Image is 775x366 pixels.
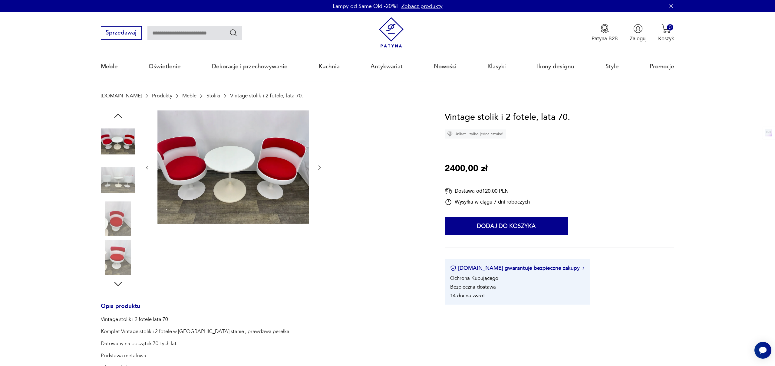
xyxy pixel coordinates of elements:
img: Ikona strzałki w prawo [582,267,584,270]
p: Datowany na początek 70-tych lat [101,340,289,347]
img: Zdjęcie produktu Vintage stolik i 2 fotele, lata 70. [101,124,135,159]
a: Klasyki [487,53,506,80]
button: 0Koszyk [658,24,674,42]
li: 14 dni na zwrot [450,292,485,299]
p: Komplet Vintage stolik i 2 fotele w [GEOGRAPHIC_DATA] stanie , prawdziwa perełka [101,328,289,335]
img: Ikona certyfikatu [450,265,456,271]
p: Podstawa metalowa [101,352,289,359]
h1: Vintage stolik i 2 fotele, lata 70. [445,110,570,124]
h3: Opis produktu [101,304,427,316]
a: Meble [101,53,118,80]
a: Ikony designu [537,53,574,80]
div: Dostawa od 120,00 PLN [445,187,530,195]
img: Zdjęcie produktu Vintage stolik i 2 fotele, lata 70. [157,110,309,224]
p: Vintage stolik i 2 fotele, lata 70. [230,93,303,99]
img: Ikona dostawy [445,187,452,195]
div: Unikat - tylko jedna sztuka! [445,129,506,139]
li: Ochrona Kupującego [450,275,498,282]
img: Patyna - sklep z meblami i dekoracjami vintage [376,17,407,48]
a: Kuchnia [319,53,340,80]
div: Wysyłka w ciągu 7 dni roboczych [445,198,530,206]
img: Ikonka użytkownika [633,24,643,33]
a: Style [605,53,619,80]
p: 2400,00 zł [445,162,487,176]
a: Promocje [650,53,674,80]
a: Zobacz produkty [401,2,443,10]
p: Koszyk [658,35,674,42]
li: Bezpieczna dostawa [450,283,496,290]
div: 0 [667,24,673,31]
img: Ikona medalu [600,24,609,33]
a: Antykwariat [371,53,403,80]
a: Stoliki [206,93,220,99]
a: Nowości [434,53,457,80]
img: Zdjęcie produktu Vintage stolik i 2 fotele, lata 70. [101,201,135,236]
a: Oświetlenie [149,53,181,80]
button: Patyna B2B [592,24,618,42]
a: Ikona medaluPatyna B2B [592,24,618,42]
button: [DOMAIN_NAME] gwarantuje bezpieczne zakupy [450,264,584,272]
p: Zaloguj [630,35,647,42]
a: Meble [182,93,196,99]
iframe: Smartsupp widget button [754,342,771,359]
button: Dodaj do koszyka [445,217,568,235]
button: Szukaj [229,28,238,37]
a: Dekoracje i przechowywanie [212,53,288,80]
a: [DOMAIN_NAME] [101,93,142,99]
p: Lampy od Same Old -20%! [333,2,398,10]
a: Sprzedawaj [101,31,142,36]
button: Zaloguj [630,24,647,42]
p: Vintage stolik i 2 fotele lata 70 [101,316,289,323]
img: Zdjęcie produktu Vintage stolik i 2 fotele, lata 70. [101,240,135,274]
img: Ikona diamentu [447,131,453,137]
button: Sprzedawaj [101,26,142,40]
p: Patyna B2B [592,35,618,42]
img: Ikona koszyka [661,24,671,33]
img: Zdjęcie produktu Vintage stolik i 2 fotele, lata 70. [101,163,135,197]
a: Produkty [152,93,172,99]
